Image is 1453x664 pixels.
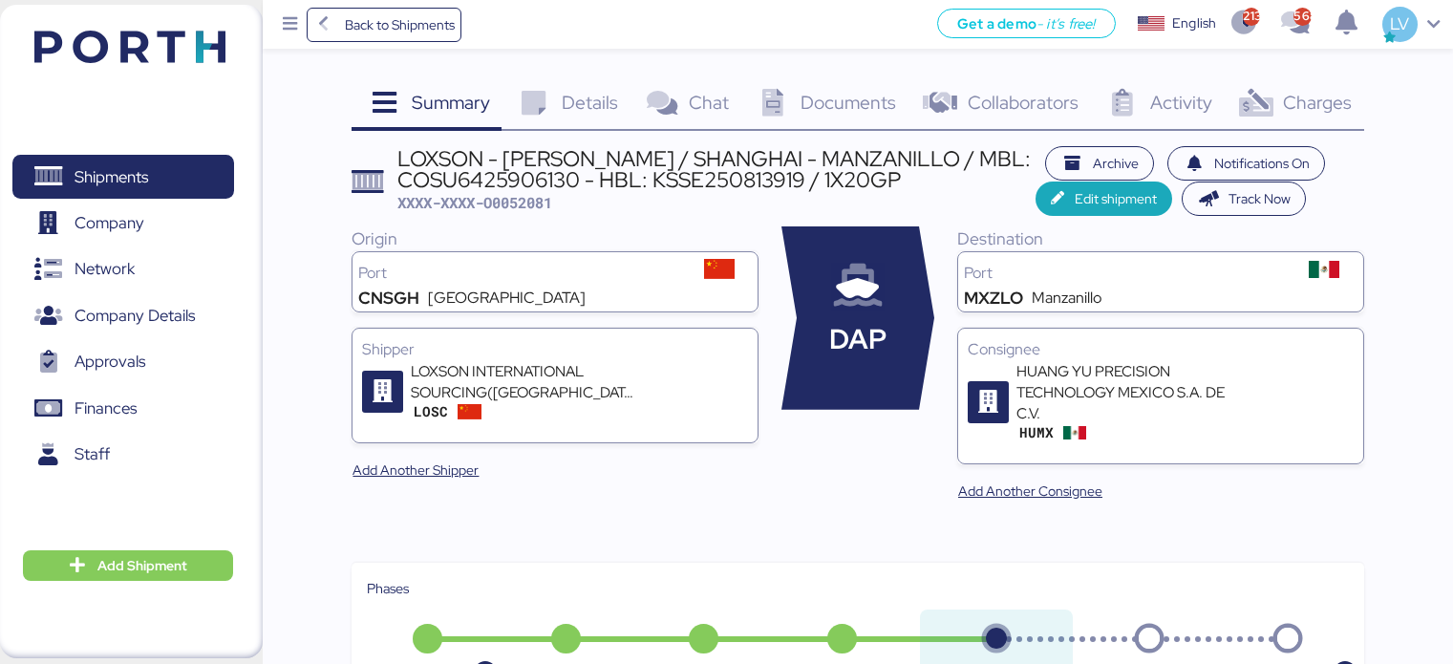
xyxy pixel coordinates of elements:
span: Documents [801,90,896,115]
div: LOXSON - [PERSON_NAME] / SHANGHAI - MANZANILLO / MBL: COSU6425906130 - HBL: KSSE250813919 / 1X20GP [397,148,1036,191]
button: Add Shipment [23,550,233,581]
span: Details [562,90,618,115]
span: Add Shipment [97,554,187,577]
span: LV [1390,11,1409,36]
span: Summary [412,90,490,115]
div: Consignee [968,338,1354,361]
span: DAP [829,319,887,360]
a: Company [12,202,234,246]
span: Add Another Shipper [353,459,479,482]
span: Notifications On [1214,152,1310,175]
a: Finances [12,387,234,431]
div: LOXSON INTERNATIONAL SOURCING([GEOGRAPHIC_DATA])CO.,LTD [411,361,640,403]
div: English [1172,13,1216,33]
a: Back to Shipments [307,8,462,42]
a: Company Details [12,294,234,338]
span: Back to Shipments [345,13,455,36]
button: Edit shipment [1036,182,1172,216]
span: Network [75,255,135,283]
button: Track Now [1182,182,1307,216]
a: Shipments [12,155,234,199]
div: CNSGH [358,290,419,306]
div: [GEOGRAPHIC_DATA] [428,290,586,306]
span: Add Another Consignee [958,480,1102,503]
span: Edit shipment [1075,187,1157,210]
button: Add Another Consignee [943,474,1118,508]
div: Port [358,266,686,281]
div: MXZLO [964,290,1023,306]
span: Archive [1093,152,1139,175]
a: Approvals [12,340,234,384]
span: Track Now [1229,187,1291,210]
span: Shipments [75,163,148,191]
button: Notifications On [1167,146,1326,181]
span: Finances [75,395,137,422]
div: Phases [367,578,1348,599]
a: Staff [12,433,234,477]
span: Chat [689,90,729,115]
span: XXXX-XXXX-O0052081 [397,193,552,212]
button: Archive [1045,146,1154,181]
a: Network [12,247,234,291]
span: Company Details [75,302,195,330]
button: Add Another Shipper [337,453,494,487]
div: HUANG YU PRECISION TECHNOLOGY MEXICO S.A. DE C.V. [1016,361,1246,424]
div: Shipper [362,338,748,361]
div: Manzanillo [1032,290,1101,306]
span: Company [75,209,144,237]
span: Activity [1150,90,1212,115]
span: Approvals [75,348,145,375]
span: Charges [1283,90,1352,115]
div: Port [964,266,1292,281]
div: Destination [957,226,1364,251]
div: Origin [352,226,759,251]
span: Collaborators [968,90,1079,115]
span: Staff [75,440,110,468]
button: Menu [274,9,307,41]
